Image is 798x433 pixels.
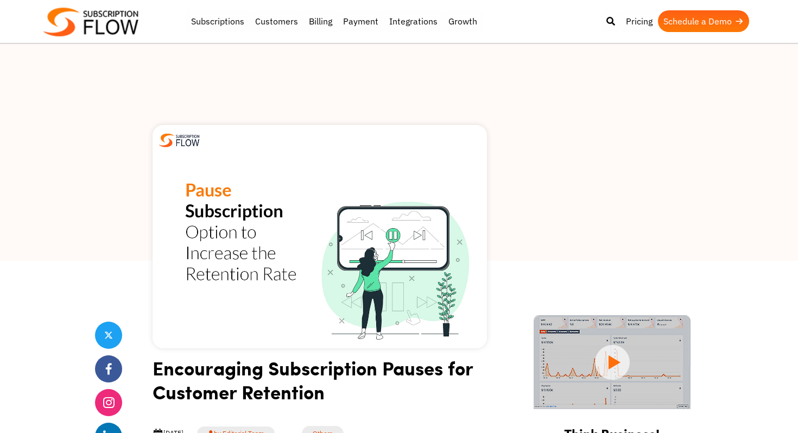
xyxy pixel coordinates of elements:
[658,10,749,32] a: Schedule a Demo
[250,10,303,32] a: Customers
[534,315,691,409] img: intro video
[620,10,658,32] a: Pricing
[153,125,487,348] img: Encourage-Your-Customers-to-Pause-Subscriptions-Instead-of-Cancelling
[338,10,384,32] a: Payment
[186,10,250,32] a: Subscriptions
[153,356,487,412] h1: Encouraging Subscription Pauses for Customer Retention
[43,8,138,36] img: Subscriptionflow
[384,10,443,32] a: Integrations
[303,10,338,32] a: Billing
[443,10,483,32] a: Growth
